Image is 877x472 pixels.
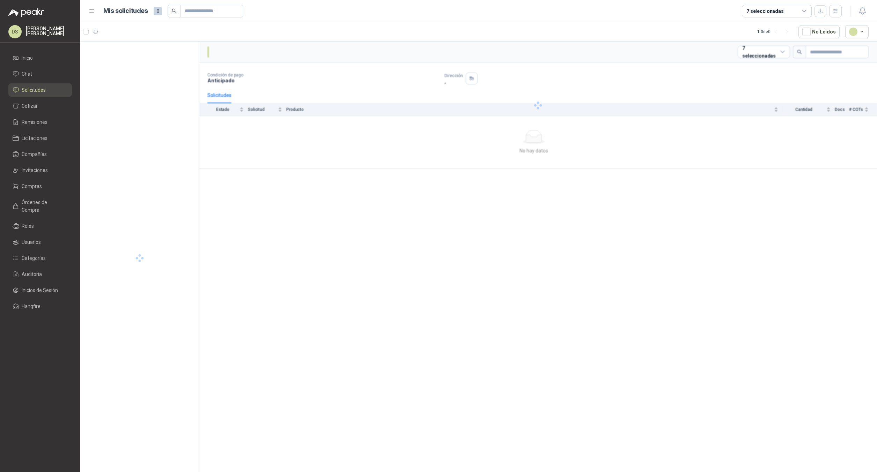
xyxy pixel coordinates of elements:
a: Órdenes de Compra [8,196,72,217]
span: Inicio [22,54,33,62]
div: 1 - 0 de 0 [757,26,793,37]
span: Usuarios [22,238,41,246]
a: Solicitudes [8,83,72,97]
a: Licitaciones [8,132,72,145]
button: No Leídos [798,25,840,38]
span: Solicitudes [22,86,46,94]
a: Categorías [8,252,72,265]
span: search [172,8,177,13]
a: Inicio [8,51,72,65]
a: Usuarios [8,235,72,249]
p: [PERSON_NAME] [PERSON_NAME] [26,26,72,36]
a: Roles [8,219,72,233]
span: Invitaciones [22,166,48,174]
img: Logo peakr [8,8,44,17]
a: Compañías [8,148,72,161]
a: Auditoria [8,268,72,281]
span: Órdenes de Compra [22,198,65,214]
span: Compras [22,182,42,190]
a: Hangfire [8,300,72,313]
div: DS [8,25,22,38]
a: Chat [8,67,72,81]
a: Inicios de Sesión [8,284,72,297]
a: Remisiones [8,115,72,129]
span: Categorías [22,254,46,262]
h1: Mis solicitudes [103,6,148,16]
span: Hangfire [22,302,40,310]
a: Cotizar [8,99,72,113]
a: Compras [8,180,72,193]
div: 7 seleccionadas [746,7,784,15]
span: Roles [22,222,34,230]
span: Cotizar [22,102,38,110]
span: Licitaciones [22,134,47,142]
span: Inicios de Sesión [22,286,58,294]
span: Chat [22,70,32,78]
span: 0 [154,7,162,15]
span: Compañías [22,150,47,158]
span: Auditoria [22,270,42,278]
a: Invitaciones [8,164,72,177]
span: Remisiones [22,118,47,126]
